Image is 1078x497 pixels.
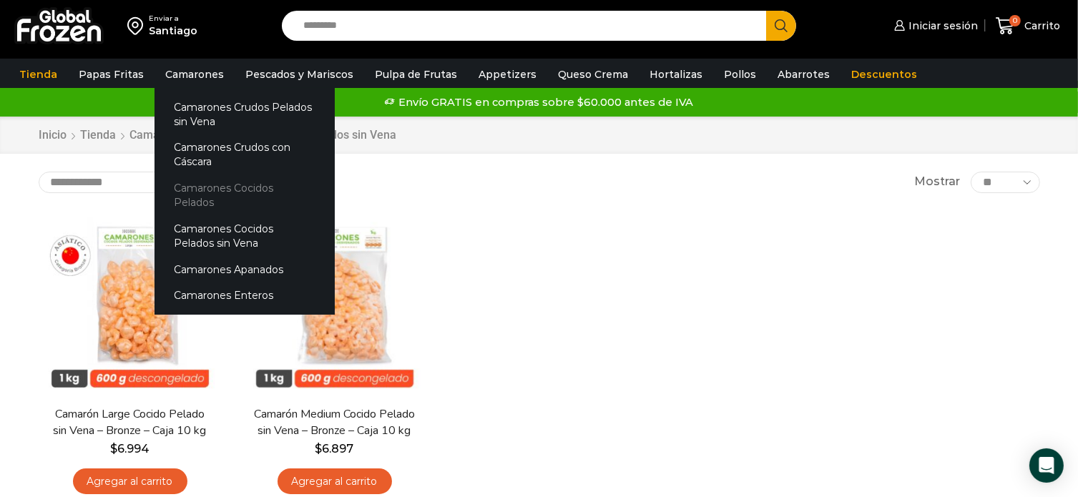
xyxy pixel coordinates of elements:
span: Iniciar sesión [905,19,978,33]
a: Camarones [129,127,190,144]
a: Appetizers [471,61,544,88]
div: Santiago [149,24,197,38]
a: Hortalizas [642,61,710,88]
img: address-field-icon.svg [127,14,149,38]
a: Camarones Cocidos Pelados sin Vena [155,216,335,257]
a: Camarones Crudos Pelados sin Vena [155,94,335,134]
a: Queso Crema [551,61,635,88]
a: Camarones [158,61,231,88]
span: 0 [1009,15,1021,26]
a: Pollos [717,61,763,88]
div: Open Intercom Messenger [1029,448,1064,483]
div: Enviar a [149,14,197,24]
a: Camarones Cocidos Pelados [155,175,335,216]
button: Search button [766,11,796,41]
a: Camarones Crudos con Cáscara [155,134,335,175]
a: Camarones Enteros [155,282,335,309]
select: Pedido de la tienda [39,172,221,193]
a: Abarrotes [770,61,837,88]
a: 0 Carrito [992,9,1064,43]
a: Pulpa de Frutas [368,61,464,88]
a: Camarones Apanados [155,256,335,282]
a: Agregar al carrito: “Camarón Medium Cocido Pelado sin Vena - Bronze - Caja 10 kg” [278,468,392,495]
a: Papas Fritas [72,61,151,88]
span: $ [110,442,117,456]
span: Mostrar [914,174,960,190]
a: Camarón Medium Cocido Pelado sin Vena – Bronze – Caja 10 kg [252,406,416,439]
a: Iniciar sesión [891,11,978,40]
span: Carrito [1021,19,1060,33]
a: Inicio [39,127,68,144]
a: Tienda [12,61,64,88]
bdi: 6.994 [110,442,150,456]
bdi: 6.897 [315,442,354,456]
a: Descuentos [844,61,924,88]
nav: Breadcrumb [39,127,397,144]
a: Pescados y Mariscos [238,61,361,88]
a: Camarón Large Cocido Pelado sin Vena – Bronze – Caja 10 kg [47,406,212,439]
a: Agregar al carrito: “Camarón Large Cocido Pelado sin Vena - Bronze - Caja 10 kg” [73,468,187,495]
span: $ [315,442,323,456]
a: Tienda [80,127,117,144]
